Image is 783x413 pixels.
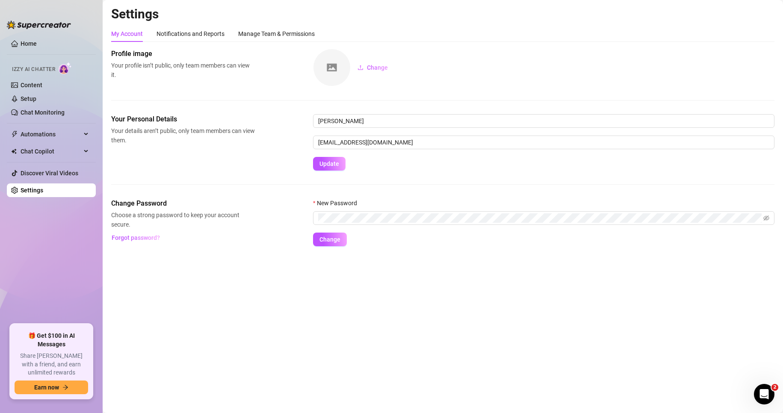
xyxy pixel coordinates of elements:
[11,131,18,138] span: thunderbolt
[351,61,395,74] button: Change
[112,234,160,241] span: Forgot password?
[313,233,347,246] button: Change
[111,231,160,245] button: Forgot password?
[754,384,774,404] iframe: Intercom live chat
[21,95,36,102] a: Setup
[21,40,37,47] a: Home
[21,82,42,88] a: Content
[15,332,88,348] span: 🎁 Get $100 in AI Messages
[238,29,315,38] div: Manage Team & Permissions
[111,198,255,209] span: Change Password
[111,6,774,22] h2: Settings
[313,114,774,128] input: Enter name
[157,29,225,38] div: Notifications and Reports
[111,210,255,229] span: Choose a strong password to keep your account secure.
[318,213,762,223] input: New Password
[12,65,55,74] span: Izzy AI Chatter
[21,145,81,158] span: Chat Copilot
[367,64,388,71] span: Change
[62,384,68,390] span: arrow-right
[313,198,363,208] label: New Password
[319,236,340,243] span: Change
[21,170,78,177] a: Discover Viral Videos
[111,49,255,59] span: Profile image
[15,381,88,394] button: Earn nowarrow-right
[111,126,255,145] span: Your details aren’t public, only team members can view them.
[34,384,59,391] span: Earn now
[21,187,43,194] a: Settings
[358,65,363,71] span: upload
[111,61,255,80] span: Your profile isn’t public, only team members can view it.
[771,384,778,391] span: 2
[111,29,143,38] div: My Account
[21,109,65,116] a: Chat Monitoring
[313,49,350,86] img: square-placeholder.png
[313,136,774,149] input: Enter new email
[763,215,769,221] span: eye-invisible
[15,352,88,377] span: Share [PERSON_NAME] with a friend, and earn unlimited rewards
[21,127,81,141] span: Automations
[59,62,72,74] img: AI Chatter
[319,160,339,167] span: Update
[7,21,71,29] img: logo-BBDzfeDw.svg
[111,114,255,124] span: Your Personal Details
[313,157,346,171] button: Update
[11,148,17,154] img: Chat Copilot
